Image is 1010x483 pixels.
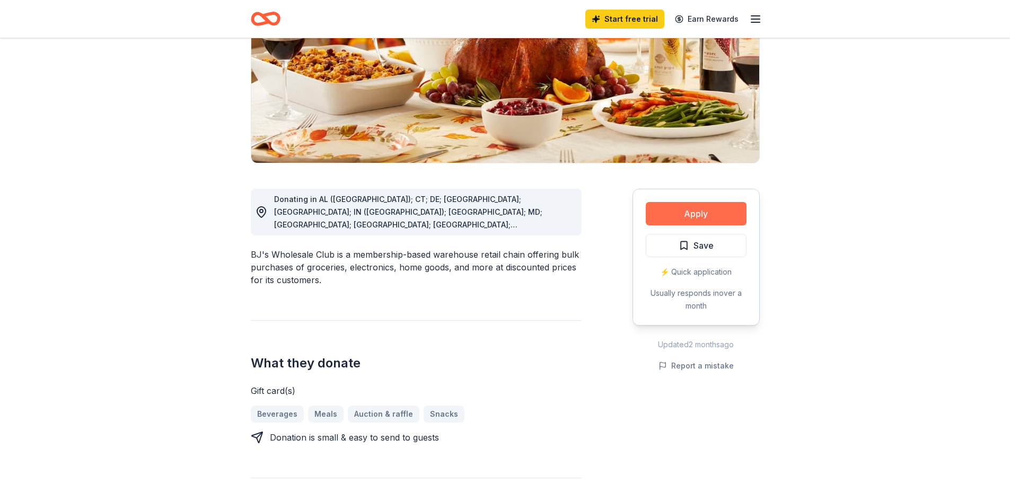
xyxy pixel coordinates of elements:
[646,202,746,225] button: Apply
[251,384,582,397] div: Gift card(s)
[658,359,734,372] button: Report a mistake
[251,6,280,31] a: Home
[633,338,760,351] div: Updated 2 months ago
[585,10,664,29] a: Start free trial
[274,195,542,267] span: Donating in AL ([GEOGRAPHIC_DATA]); CT; DE; [GEOGRAPHIC_DATA]; [GEOGRAPHIC_DATA]; IN ([GEOGRAPHIC...
[693,239,714,252] span: Save
[270,431,439,444] div: Donation is small & easy to send to guests
[251,355,582,372] h2: What they donate
[646,266,746,278] div: ⚡️ Quick application
[646,287,746,312] div: Usually responds in over a month
[646,234,746,257] button: Save
[669,10,745,29] a: Earn Rewards
[251,248,582,286] div: BJ's Wholesale Club is a membership-based warehouse retail chain offering bulk purchases of groce...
